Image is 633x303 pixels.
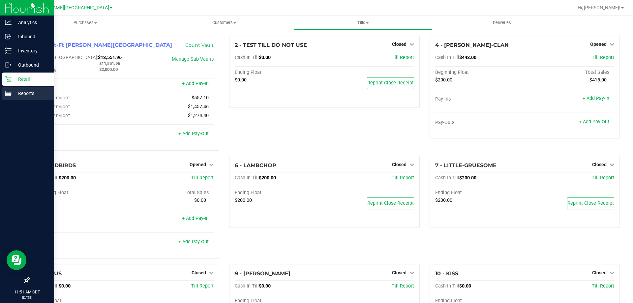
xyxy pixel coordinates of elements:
[235,175,259,181] span: Cash In Till
[435,162,497,168] span: 7 - LITTLE-GRUESOME
[589,77,607,83] span: $415.00
[5,76,12,82] inline-svg: Retail
[12,89,51,97] p: Reports
[435,120,525,126] div: Pay-Outs
[590,42,607,47] span: Opened
[435,197,452,203] span: $200.00
[16,20,155,26] span: Purchases
[35,42,172,48] span: 1 - Vault-Ft [PERSON_NAME][GEOGRAPHIC_DATA]
[435,96,525,102] div: Pay-Ins
[578,5,620,10] span: Hi, [PERSON_NAME]!
[459,283,471,289] span: $0.00
[155,20,293,26] span: Customers
[191,283,214,289] a: Till Report
[35,216,124,222] div: Pay-Ins
[3,295,51,300] p: [DATE]
[293,16,432,30] a: Tills
[592,283,614,289] a: Till Report
[190,162,206,167] span: Opened
[178,131,209,136] a: + Add Pay-Out
[178,239,209,245] a: + Add Pay-Out
[579,119,609,125] a: + Add Pay-Out
[367,80,414,86] span: Reprint Close Receipt
[367,77,414,89] button: Reprint Close Receipt
[259,55,271,60] span: $0.00
[124,190,214,196] div: Total Sales
[35,240,124,246] div: Pay-Outs
[459,55,476,60] span: $448.00
[185,42,214,48] a: Count Vault
[392,283,414,289] a: Till Report
[16,16,155,30] a: Purchases
[235,162,276,168] span: 6 - LAMBCHOP
[435,77,452,83] span: $200.00
[435,190,525,196] div: Ending Float
[592,162,607,167] span: Closed
[12,47,51,55] p: Inventory
[35,162,76,168] span: 5 - YARDBIRDS
[5,62,12,68] inline-svg: Outbound
[35,190,124,196] div: Beginning Float
[35,81,124,87] div: Pay-Ins
[525,70,614,76] div: Total Sales
[192,95,209,101] span: $557.10
[191,175,214,181] a: Till Report
[172,56,214,62] a: Manage Sub-Vaults
[592,175,614,181] a: Till Report
[435,283,459,289] span: Cash In Till
[59,175,76,181] span: $200.00
[235,197,252,203] span: $200.00
[435,175,459,181] span: Cash In Till
[192,270,206,275] span: Closed
[259,283,271,289] span: $0.00
[194,197,206,203] span: $0.00
[98,55,122,60] span: $13,551.96
[35,132,124,137] div: Pay-Outs
[583,96,609,101] a: + Add Pay-In
[99,61,120,66] span: $11,551.96
[235,270,290,277] span: 9 - [PERSON_NAME]
[294,20,432,26] span: Tills
[433,16,571,30] a: Deliveries
[459,175,476,181] span: $200.00
[235,42,307,48] span: 2 - TEST TILL DO NOT USE
[12,18,51,26] p: Analytics
[99,67,118,72] span: $2,000.00
[22,5,109,11] span: Ft [PERSON_NAME][GEOGRAPHIC_DATA]
[155,16,293,30] a: Customers
[435,70,525,76] div: Beginning Float
[392,55,414,60] a: Till Report
[592,55,614,60] a: Till Report
[7,250,26,270] iframe: Resource center
[392,175,414,181] a: Till Report
[12,33,51,41] p: Inbound
[3,289,51,295] p: 11:51 AM CDT
[392,42,407,47] span: Closed
[182,81,209,86] a: + Add Pay-In
[188,104,209,109] span: $1,457.46
[367,197,414,209] button: Reprint Close Receipt
[59,283,71,289] span: $0.00
[235,55,259,60] span: Cash In Till
[235,190,324,196] div: Ending Float
[592,270,607,275] span: Closed
[12,75,51,83] p: Retail
[567,200,614,206] span: Reprint Close Receipt
[235,77,247,83] span: $0.00
[392,162,407,167] span: Closed
[5,19,12,26] inline-svg: Analytics
[435,42,509,48] span: 4 - [PERSON_NAME]-CLAN
[35,55,98,60] span: Cash In [GEOGRAPHIC_DATA]:
[235,70,324,76] div: Ending Float
[182,216,209,221] a: + Add Pay-In
[5,47,12,54] inline-svg: Inventory
[12,61,51,69] p: Outbound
